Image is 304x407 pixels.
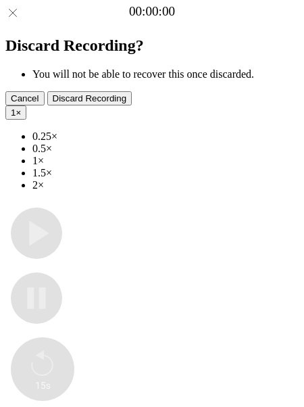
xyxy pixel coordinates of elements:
li: You will not be able to recover this once discarded. [32,68,299,80]
button: Discard Recording [47,91,132,105]
li: 1.5× [32,167,299,179]
li: 1× [32,155,299,167]
a: 00:00:00 [129,4,175,19]
li: 0.25× [32,130,299,143]
h2: Discard Recording? [5,37,299,55]
button: Cancel [5,91,45,105]
span: 1 [11,107,16,118]
li: 0.5× [32,143,299,155]
li: 2× [32,179,299,191]
button: 1× [5,105,26,120]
